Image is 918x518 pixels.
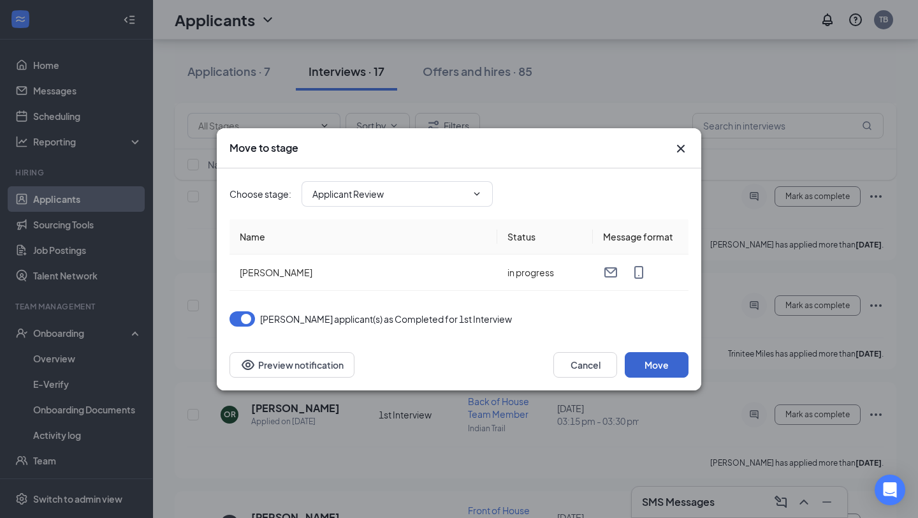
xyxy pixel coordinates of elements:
[603,265,618,280] svg: Email
[625,352,688,378] button: Move
[260,311,512,327] span: [PERSON_NAME] applicant(s) as Completed for 1st Interview
[593,219,688,255] th: Message format
[229,141,298,155] h3: Move to stage
[497,219,593,255] th: Status
[240,267,312,278] span: [PERSON_NAME]
[240,357,256,373] svg: Eye
[875,475,905,505] div: Open Intercom Messenger
[673,141,688,156] button: Close
[229,187,291,201] span: Choose stage :
[673,141,688,156] svg: Cross
[472,189,482,199] svg: ChevronDown
[229,219,497,255] th: Name
[553,352,617,378] button: Cancel
[497,255,593,291] td: in progress
[229,352,354,378] button: Preview notificationEye
[631,265,646,280] svg: MobileSms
